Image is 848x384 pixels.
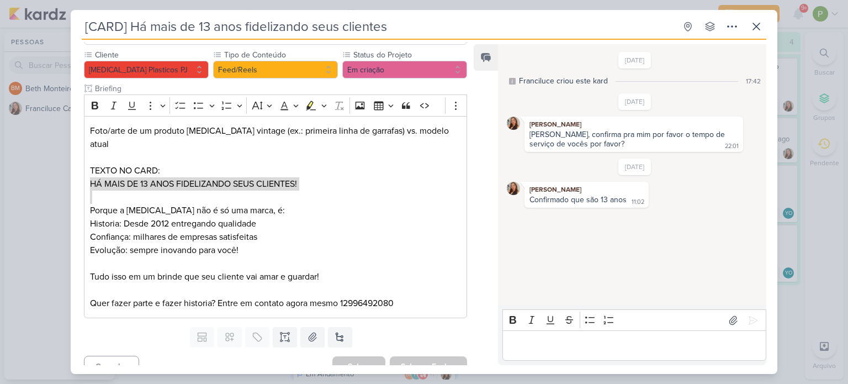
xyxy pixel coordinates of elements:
[90,230,461,244] p: Confiança: milhares de empresas satisfeitas
[529,130,727,149] div: [PERSON_NAME], confirma pra mim por favor o tempo de serviço de vocês por favor?
[84,94,467,116] div: Editor toolbar
[746,76,761,86] div: 17:42
[527,184,646,195] div: [PERSON_NAME]
[632,198,644,207] div: 11:02
[84,356,139,377] button: Cancelar
[352,49,467,61] label: Status do Projeto
[90,244,461,257] p: Evolução: sempre inovando para você!
[84,61,209,78] button: [MEDICAL_DATA] Plasticos PJ
[90,164,461,177] p: TEXTO NO CARD:
[84,116,467,319] div: Editor editing area: main
[213,61,338,78] button: Feed/Reels
[725,142,739,151] div: 22:01
[519,75,608,87] div: Franciluce criou este kard
[342,61,467,78] button: Em criação
[82,17,676,36] input: Kard Sem Título
[90,217,461,230] p: Historia: Desde 2012 entregando qualidade
[507,117,520,130] img: Franciluce Carvalho
[90,124,461,151] p: Foto/arte de um produto [MEDICAL_DATA] vintage (ex.: primeira linha de garrafas) vs. modelo atual
[90,270,461,283] p: Tudo isso em um brinde que seu cliente vai amar e guardar!
[94,49,209,61] label: Cliente
[223,49,338,61] label: Tipo de Conteúdo
[507,182,520,195] img: Franciluce Carvalho
[90,177,461,191] p: HÁ MAIS DE 13 ANOS FIDELIZANDO SEUS CLIENTES!
[90,204,461,217] p: Porque a [MEDICAL_DATA] não é só uma marca, é:
[502,309,766,331] div: Editor toolbar
[527,119,741,130] div: [PERSON_NAME]
[502,330,766,361] div: Editor editing area: main
[90,297,461,310] p: Quer fazer parte e fazer historia? Entre em contato agora mesmo 12996492080
[529,195,627,204] div: Confirmado que são 13 anos
[93,83,467,94] input: Texto sem título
